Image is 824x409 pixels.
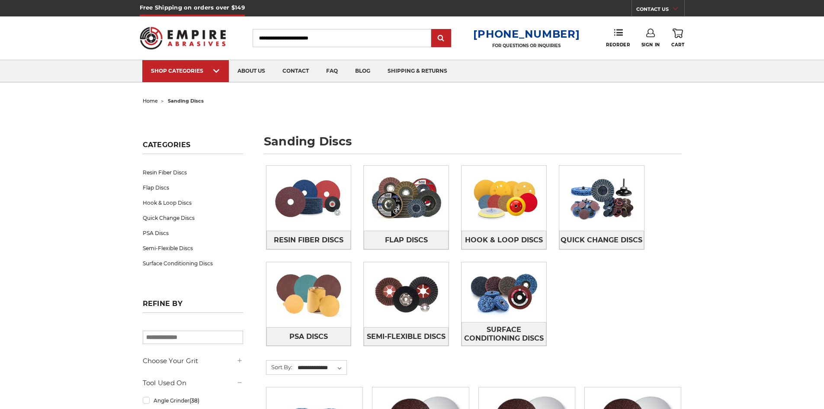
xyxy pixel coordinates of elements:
[317,60,346,82] a: faq
[364,168,449,228] img: Flap Discs
[671,42,684,48] span: Cart
[168,98,204,104] span: sanding discs
[274,60,317,82] a: contact
[143,225,243,241] a: PSA Discs
[462,231,546,249] a: Hook & Loop Discs
[143,241,243,256] a: Semi-Flexible Discs
[266,361,292,374] label: Sort By:
[473,28,580,40] a: [PHONE_NUMBER]
[143,195,243,210] a: Hook & Loop Discs
[143,300,243,313] h5: Refine by
[143,210,243,225] a: Quick Change Discs
[143,165,243,180] a: Resin Fiber Discs
[266,265,351,325] img: PSA Discs
[606,42,630,48] span: Reorder
[143,180,243,195] a: Flap Discs
[151,68,220,74] div: SHOP CATEGORIES
[641,42,660,48] span: Sign In
[274,233,343,248] span: Resin Fiber Discs
[364,327,449,346] a: Semi-Flexible Discs
[636,4,684,16] a: CONTACT US
[264,135,682,154] h1: sanding discs
[143,98,158,104] a: home
[364,231,449,249] a: Flap Discs
[559,231,644,249] a: Quick Change Discs
[289,329,328,344] span: PSA Discs
[143,256,243,271] a: Surface Conditioning Discs
[462,168,546,228] img: Hook & Loop Discs
[473,43,580,48] p: FOR QUESTIONS OR INQUIRIES
[266,168,351,228] img: Resin Fiber Discs
[379,60,456,82] a: shipping & returns
[143,393,243,408] a: Angle Grinder
[559,168,644,228] img: Quick Change Discs
[229,60,274,82] a: about us
[462,262,546,322] img: Surface Conditioning Discs
[671,29,684,48] a: Cart
[143,356,243,366] h5: Choose Your Grit
[346,60,379,82] a: blog
[367,329,446,344] span: Semi-Flexible Discs
[364,265,449,325] img: Semi-Flexible Discs
[266,327,351,346] a: PSA Discs
[189,397,199,404] span: (38)
[385,233,428,248] span: Flap Discs
[606,29,630,47] a: Reorder
[143,141,243,154] h5: Categories
[433,30,450,47] input: Submit
[143,378,243,388] h5: Tool Used On
[465,233,543,248] span: Hook & Loop Discs
[140,21,226,55] img: Empire Abrasives
[462,322,546,346] a: Surface Conditioning Discs
[561,233,642,248] span: Quick Change Discs
[266,231,351,249] a: Resin Fiber Discs
[296,361,346,374] select: Sort By:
